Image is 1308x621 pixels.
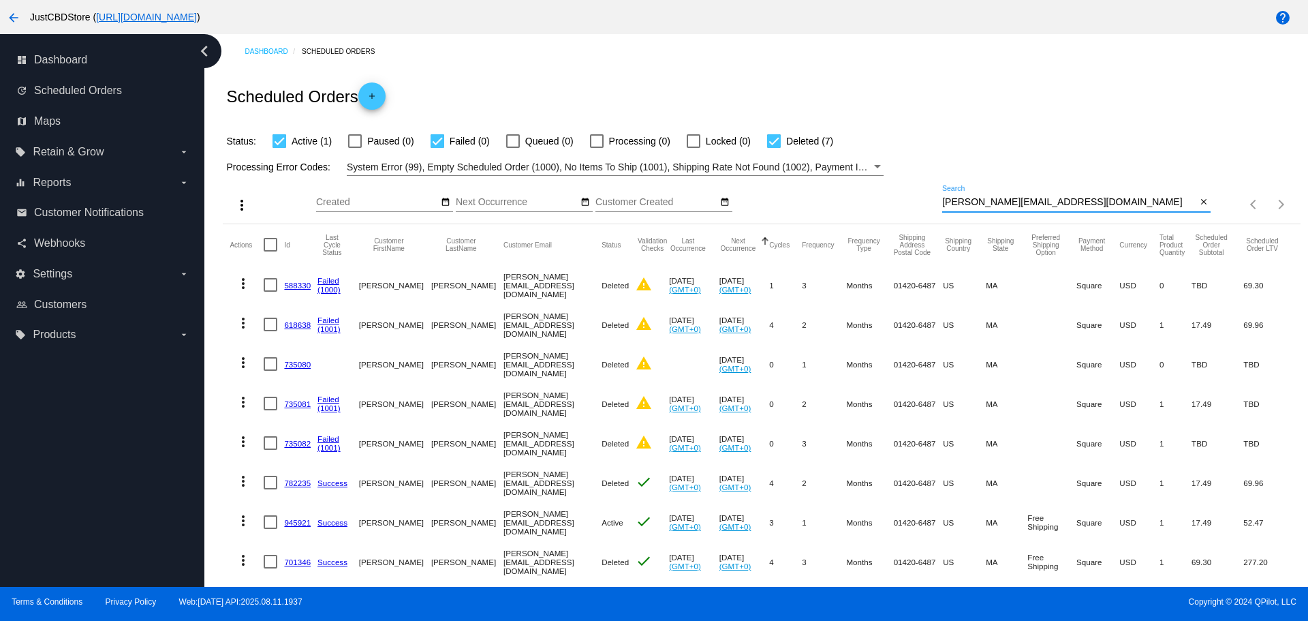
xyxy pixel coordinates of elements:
[719,384,770,423] mat-cell: [DATE]
[719,265,770,305] mat-cell: [DATE]
[894,423,944,463] mat-cell: 01420-6487
[1119,542,1159,581] mat-cell: USD
[226,82,385,110] h2: Scheduled Orders
[503,384,602,423] mat-cell: [PERSON_NAME][EMAIL_ADDRESS][DOMAIN_NAME]
[943,384,986,423] mat-cell: US
[347,159,884,176] mat-select: Filter by Processing Error Codes
[359,384,431,423] mat-cell: [PERSON_NAME]
[359,423,431,463] mat-cell: [PERSON_NAME]
[720,197,730,208] mat-icon: date_range
[235,473,251,489] mat-icon: more_vert
[602,518,623,527] span: Active
[284,518,311,527] a: 945921
[1243,305,1293,344] mat-cell: 69.96
[33,268,72,280] span: Settings
[317,395,339,404] a: Failed
[769,423,802,463] mat-cell: 0
[894,344,944,384] mat-cell: 01420-6487
[636,316,652,332] mat-icon: warning
[769,265,802,305] mat-cell: 1
[1192,305,1243,344] mat-cell: 17.49
[1192,463,1243,502] mat-cell: 17.49
[503,502,602,542] mat-cell: [PERSON_NAME][EMAIL_ADDRESS][DOMAIN_NAME]
[636,434,652,451] mat-icon: warning
[1159,344,1192,384] mat-cell: 0
[431,237,491,252] button: Change sorting for CustomerLastName
[525,133,574,149] span: Queued (0)
[1192,384,1243,423] mat-cell: 17.49
[284,399,311,408] a: 735081
[986,423,1027,463] mat-cell: MA
[719,305,770,344] mat-cell: [DATE]
[1192,265,1243,305] mat-cell: TBD
[719,364,751,373] a: (GMT+0)
[284,360,311,369] a: 735080
[16,238,27,249] i: share
[16,294,189,316] a: people_outline Customers
[284,281,311,290] a: 588330
[602,558,629,566] span: Deleted
[317,479,347,487] a: Success
[30,12,200,22] span: JustCBDStore ( )
[16,110,189,132] a: map Maps
[602,281,629,290] span: Deleted
[719,404,751,412] a: (GMT+0)
[431,463,503,502] mat-cell: [PERSON_NAME]
[235,275,251,292] mat-icon: more_vert
[1027,234,1064,256] button: Change sorting for PreferredShippingOption
[1192,542,1243,581] mat-cell: 69.30
[34,115,61,127] span: Maps
[719,285,751,294] a: (GMT+0)
[769,241,790,249] button: Change sorting for Cycles
[431,305,503,344] mat-cell: [PERSON_NAME]
[669,483,701,491] a: (GMT+0)
[719,562,751,571] a: (GMT+0)
[894,265,944,305] mat-cell: 01420-6487
[450,133,490,149] span: Failed (0)
[292,133,332,149] span: Active (1)
[1119,423,1159,463] mat-cell: USD
[317,324,341,333] a: (1001)
[359,542,431,581] mat-cell: [PERSON_NAME]
[1076,502,1119,542] mat-cell: Square
[719,423,770,463] mat-cell: [DATE]
[719,522,751,531] a: (GMT+0)
[1076,384,1119,423] mat-cell: Square
[636,276,652,292] mat-icon: warning
[317,276,339,285] a: Failed
[431,542,503,581] mat-cell: [PERSON_NAME]
[1119,384,1159,423] mat-cell: USD
[802,344,846,384] mat-cell: 1
[34,207,144,219] span: Customer Notifications
[1076,265,1119,305] mat-cell: Square
[317,558,347,566] a: Success
[1119,305,1159,344] mat-cell: USD
[359,502,431,542] mat-cell: [PERSON_NAME]
[1192,344,1243,384] mat-cell: TBD
[802,542,846,581] mat-cell: 3
[302,41,387,62] a: Scheduled Orders
[986,265,1027,305] mat-cell: MA
[669,463,719,502] mat-cell: [DATE]
[1159,265,1192,305] mat-cell: 0
[986,344,1027,384] mat-cell: MA
[16,55,27,65] i: dashboard
[943,542,986,581] mat-cell: US
[636,224,669,265] mat-header-cell: Validation Checks
[669,443,701,452] a: (GMT+0)
[431,344,503,384] mat-cell: [PERSON_NAME]
[1192,423,1243,463] mat-cell: TBD
[943,502,986,542] mat-cell: US
[1076,423,1119,463] mat-cell: Square
[669,265,719,305] mat-cell: [DATE]
[230,224,264,265] mat-header-cell: Actions
[669,522,701,531] a: (GMT+0)
[317,434,339,443] a: Failed
[846,384,893,423] mat-cell: Months
[33,329,76,341] span: Products
[986,463,1027,502] mat-cell: MA
[769,344,802,384] mat-cell: 0
[1243,237,1281,252] button: Change sorting for LifetimeValue
[15,269,26,279] i: settings
[16,49,189,71] a: dashboard Dashboard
